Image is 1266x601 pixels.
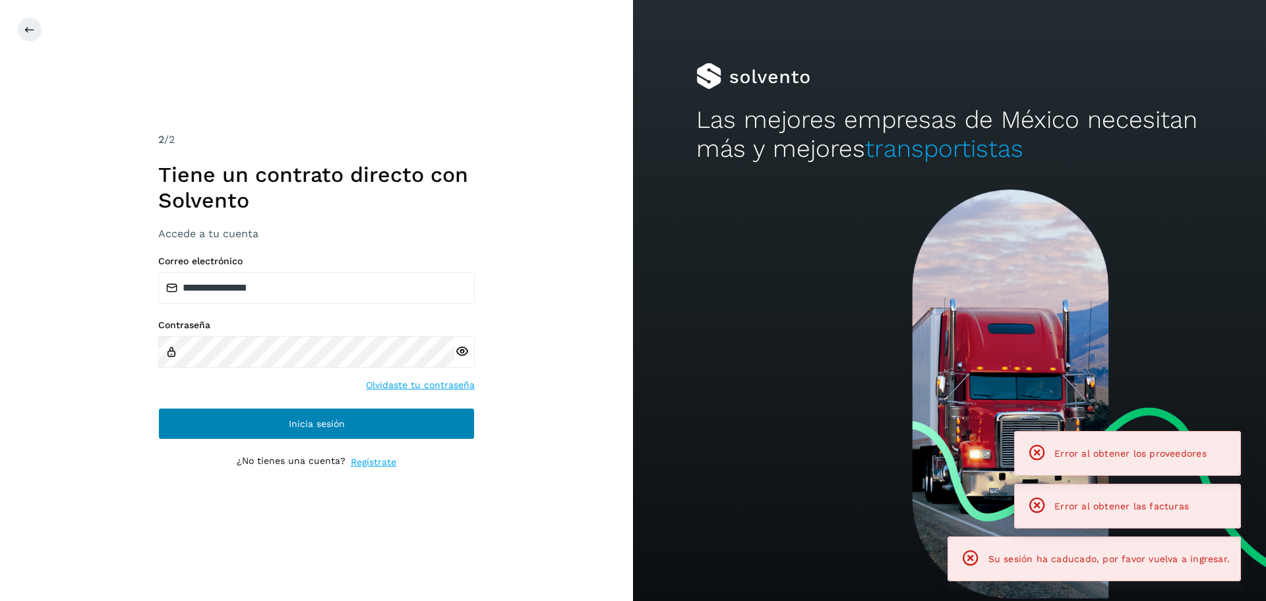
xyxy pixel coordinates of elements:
[158,133,164,146] span: 2
[865,134,1023,163] span: transportistas
[158,132,475,148] div: /2
[158,256,475,267] label: Correo electrónico
[158,227,475,240] h3: Accede a tu cuenta
[237,455,346,469] p: ¿No tienes una cuenta?
[1054,501,1189,511] span: Error al obtener las facturas
[289,419,345,428] span: Inicia sesión
[158,162,475,213] h1: Tiene un contrato directo con Solvento
[366,378,475,392] a: Olvidaste tu contraseña
[351,455,396,469] a: Regístrate
[158,408,475,440] button: Inicia sesión
[988,554,1230,564] span: Su sesión ha caducado, por favor vuelva a ingresar.
[1054,448,1207,459] span: Error al obtener los proveedores
[696,105,1203,164] h2: Las mejores empresas de México necesitan más y mejores
[158,320,475,331] label: Contraseña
